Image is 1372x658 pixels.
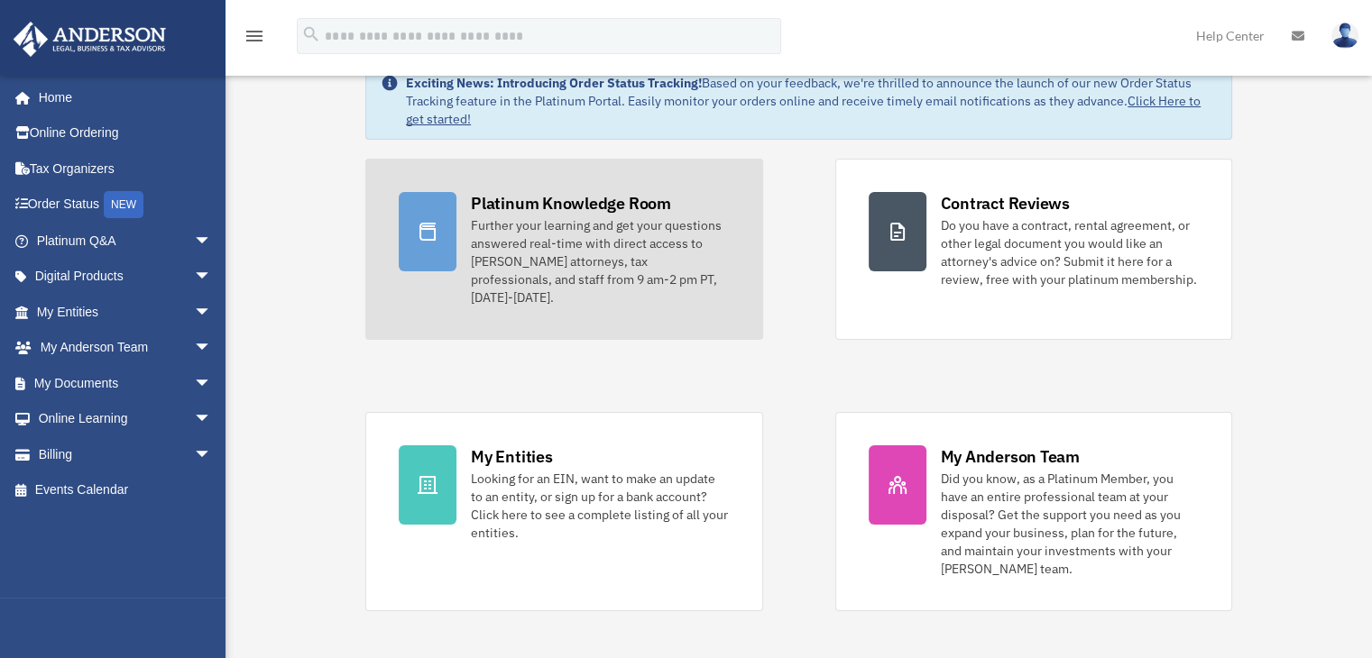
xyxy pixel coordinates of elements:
[941,192,1070,215] div: Contract Reviews
[8,22,171,57] img: Anderson Advisors Platinum Portal
[13,472,239,508] a: Events Calendar
[194,223,230,260] span: arrow_drop_down
[13,151,239,187] a: Tax Organizers
[941,216,1199,288] div: Do you have a contract, rental agreement, or other legal document you would like an attorney's ad...
[301,24,321,44] i: search
[13,330,239,366] a: My Anderson Teamarrow_drop_down
[406,74,1217,128] div: Based on your feedback, we're thrilled to announce the launch of our new Order Status Tracking fe...
[194,330,230,367] span: arrow_drop_down
[365,159,762,340] a: Platinum Knowledge Room Further your learning and get your questions answered real-time with dire...
[194,365,230,402] span: arrow_drop_down
[13,294,239,330] a: My Entitiesarrow_drop_down
[13,223,239,259] a: Platinum Q&Aarrow_drop_down
[104,191,143,218] div: NEW
[406,75,702,91] strong: Exciting News: Introducing Order Status Tracking!
[194,294,230,331] span: arrow_drop_down
[835,412,1232,611] a: My Anderson Team Did you know, as a Platinum Member, you have an entire professional team at your...
[941,470,1199,578] div: Did you know, as a Platinum Member, you have an entire professional team at your disposal? Get th...
[1331,23,1358,49] img: User Pic
[13,436,239,472] a: Billingarrow_drop_down
[471,192,671,215] div: Platinum Knowledge Room
[365,412,762,611] a: My Entities Looking for an EIN, want to make an update to an entity, or sign up for a bank accoun...
[471,216,729,306] div: Further your learning and get your questions answered real-time with direct access to [PERSON_NAM...
[471,445,552,468] div: My Entities
[13,259,239,295] a: Digital Productsarrow_drop_down
[471,470,729,542] div: Looking for an EIN, want to make an update to an entity, or sign up for a bank account? Click her...
[406,93,1201,127] a: Click Here to get started!
[194,259,230,296] span: arrow_drop_down
[835,159,1232,340] a: Contract Reviews Do you have a contract, rental agreement, or other legal document you would like...
[244,25,265,47] i: menu
[13,115,239,151] a: Online Ordering
[13,187,239,224] a: Order StatusNEW
[941,445,1080,468] div: My Anderson Team
[13,365,239,401] a: My Documentsarrow_drop_down
[194,401,230,438] span: arrow_drop_down
[13,79,230,115] a: Home
[13,401,239,437] a: Online Learningarrow_drop_down
[194,436,230,473] span: arrow_drop_down
[244,32,265,47] a: menu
